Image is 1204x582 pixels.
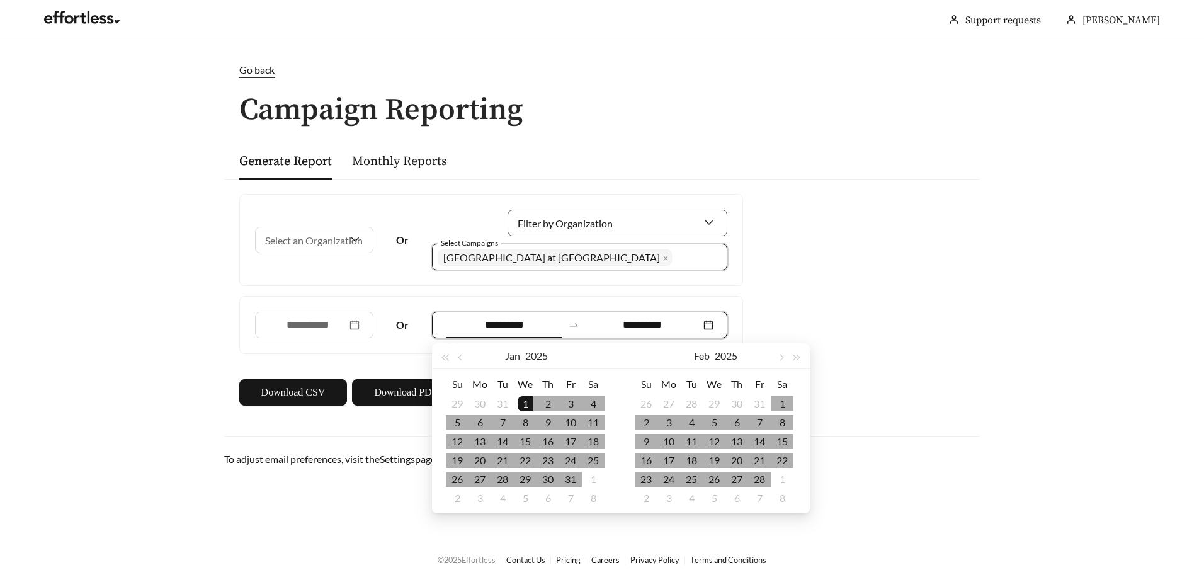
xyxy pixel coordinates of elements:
td: 2025-03-08 [771,489,793,508]
div: 19 [707,453,722,468]
div: 18 [684,453,699,468]
td: 2025-01-03 [559,394,582,413]
div: 26 [639,396,654,411]
div: 1 [775,396,790,411]
td: 2025-02-25 [680,470,703,489]
div: 11 [684,434,699,449]
div: 20 [729,453,744,468]
td: 2025-03-05 [703,489,725,508]
div: 8 [518,415,533,430]
span: Download CSV [261,385,326,400]
div: 2 [639,415,654,430]
td: 2025-02-12 [703,432,725,451]
a: Careers [591,555,620,565]
div: 3 [661,415,676,430]
div: 7 [752,491,767,506]
th: Sa [771,374,793,394]
td: 2025-03-01 [771,470,793,489]
td: 2025-01-26 [635,394,657,413]
div: 28 [684,396,699,411]
td: 2025-02-02 [635,413,657,432]
td: 2025-01-21 [491,451,514,470]
div: 7 [495,415,510,430]
th: Th [725,374,748,394]
div: 7 [563,491,578,506]
td: 2025-02-08 [771,413,793,432]
td: 2025-01-18 [582,432,605,451]
td: 2025-02-26 [703,470,725,489]
div: 31 [752,396,767,411]
td: 2025-02-21 [748,451,771,470]
div: 8 [775,415,790,430]
a: Contact Us [506,555,545,565]
div: 4 [495,491,510,506]
div: 25 [684,472,699,487]
td: 2025-02-01 [582,470,605,489]
div: 12 [450,434,465,449]
span: Download PDF [374,385,437,400]
div: 26 [450,472,465,487]
td: 2025-02-06 [725,413,748,432]
th: Th [537,374,559,394]
div: 6 [729,491,744,506]
span: To adjust email preferences, visit the page. [224,453,438,465]
td: 2025-01-11 [582,413,605,432]
div: 6 [729,415,744,430]
div: 6 [540,491,555,506]
td: 2025-02-04 [680,413,703,432]
th: We [514,374,537,394]
th: Tu [680,374,703,394]
div: 27 [661,396,676,411]
td: 2024-12-31 [491,394,514,413]
th: Fr [748,374,771,394]
th: Mo [657,374,680,394]
a: Support requests [965,14,1041,26]
div: 27 [472,472,487,487]
a: Settings [380,453,415,465]
div: 14 [495,434,510,449]
td: 2025-01-23 [537,451,559,470]
div: 3 [661,491,676,506]
div: 29 [518,472,533,487]
th: We [703,374,725,394]
td: 2025-02-07 [559,489,582,508]
div: 28 [495,472,510,487]
strong: Or [396,234,409,246]
div: 21 [752,453,767,468]
button: Download CSV [239,379,347,406]
td: 2025-02-18 [680,451,703,470]
div: 8 [586,491,601,506]
td: 2025-02-11 [680,432,703,451]
div: 16 [540,434,555,449]
td: 2025-02-14 [748,432,771,451]
div: 20 [472,453,487,468]
div: 16 [639,453,654,468]
td: 2025-02-02 [446,489,469,508]
div: 11 [586,415,601,430]
td: 2025-01-02 [537,394,559,413]
td: 2025-03-02 [635,489,657,508]
div: 21 [495,453,510,468]
a: Pricing [556,555,581,565]
div: 26 [707,472,722,487]
div: 5 [707,491,722,506]
td: 2025-01-15 [514,432,537,451]
div: 1 [775,472,790,487]
td: 2025-02-17 [657,451,680,470]
th: Sa [582,374,605,394]
a: Go back [224,62,980,78]
th: Tu [491,374,514,394]
td: 2025-01-06 [469,413,491,432]
td: 2025-01-10 [559,413,582,432]
div: 30 [472,396,487,411]
a: Monthly Reports [352,154,447,169]
div: 29 [707,396,722,411]
th: Mo [469,374,491,394]
td: 2025-02-27 [725,470,748,489]
div: 4 [586,396,601,411]
a: Privacy Policy [630,555,679,565]
div: 15 [518,434,533,449]
td: 2025-01-25 [582,451,605,470]
div: 10 [563,415,578,430]
a: Terms and Conditions [690,555,766,565]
